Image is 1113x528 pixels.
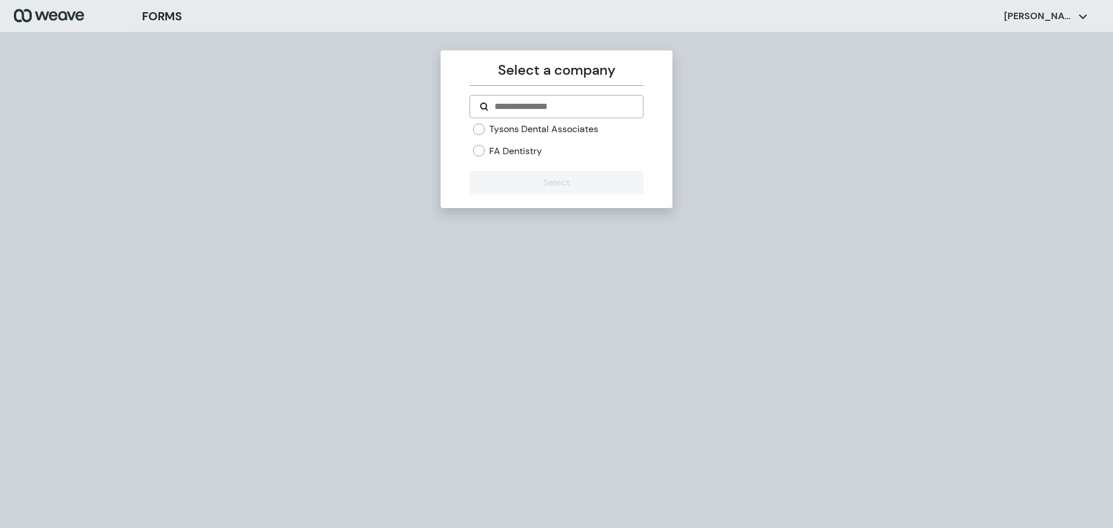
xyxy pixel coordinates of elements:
button: Select [470,171,643,194]
label: Tysons Dental Associates [489,123,598,136]
input: Search [493,100,633,114]
h3: FORMS [142,8,182,25]
label: FA Dentistry [489,145,542,158]
p: [PERSON_NAME] [1004,10,1074,23]
p: Select a company [470,60,643,81]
